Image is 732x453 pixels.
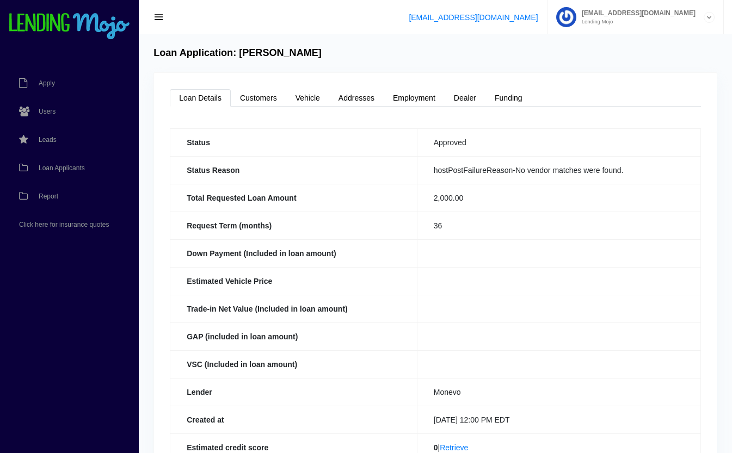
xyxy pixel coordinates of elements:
span: Apply [39,80,55,86]
th: Estimated Vehicle Price [170,267,417,295]
a: Vehicle [286,89,329,107]
small: Lending Mojo [576,19,696,24]
th: Down Payment (Included in loan amount) [170,239,417,267]
a: Customers [231,89,286,107]
td: Monevo [417,378,700,406]
span: Click here for insurance quotes [19,221,109,228]
img: Profile image [556,7,576,27]
span: Loan Applicants [39,165,85,171]
a: Employment [384,89,445,107]
th: Created at [170,406,417,433]
th: Status Reason [170,156,417,184]
a: Funding [485,89,532,107]
img: logo-small.png [8,13,131,40]
td: Approved [417,128,700,156]
h4: Loan Application: [PERSON_NAME] [153,47,322,59]
span: Report [39,193,58,200]
th: Lender [170,378,417,406]
th: VSC (Included in loan amount) [170,350,417,378]
a: Retrieve [440,443,468,452]
th: GAP (included in loan amount) [170,322,417,350]
a: Dealer [445,89,485,107]
b: 0 [434,443,438,452]
th: Status [170,128,417,156]
span: Leads [39,136,57,143]
a: Loan Details [170,89,231,107]
td: 2,000.00 [417,184,700,212]
td: hostPostFailureReason-No vendor matches were found. [417,156,700,184]
td: [DATE] 12:00 PM EDT [417,406,700,433]
th: Total Requested Loan Amount [170,184,417,212]
span: [EMAIL_ADDRESS][DOMAIN_NAME] [576,10,696,16]
th: Request Term (months) [170,212,417,239]
th: Trade-in Net Value (Included in loan amount) [170,295,417,322]
span: Users [39,108,56,115]
a: [EMAIL_ADDRESS][DOMAIN_NAME] [409,13,538,22]
a: Addresses [329,89,384,107]
td: 36 [417,212,700,239]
